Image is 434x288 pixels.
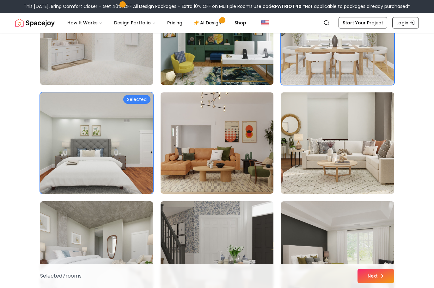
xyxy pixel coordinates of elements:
[40,92,153,194] img: Room room-16
[123,95,150,104] div: Selected
[15,13,419,33] nav: Global
[358,269,394,283] button: Next
[62,16,108,29] button: How It Works
[62,16,251,29] nav: Main
[24,3,410,9] div: This [DATE], Bring Comfort Closer – Get 40% OFF All Design Packages + Extra 10% OFF on Multiple R...
[161,92,273,194] img: Room room-17
[278,90,397,196] img: Room room-18
[302,3,410,9] span: *Not applicable to packages already purchased*
[40,272,82,280] p: Selected 7 room s
[339,17,387,28] a: Start Your Project
[261,19,269,27] img: United States
[254,3,302,9] span: Use code:
[275,3,302,9] b: PATRIOT40
[15,16,55,29] img: Spacejoy Logo
[162,16,187,29] a: Pricing
[109,16,161,29] button: Design Portfolio
[15,16,55,29] a: Spacejoy
[392,17,419,28] a: Login
[229,16,251,29] a: Shop
[189,16,228,29] a: AI Design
